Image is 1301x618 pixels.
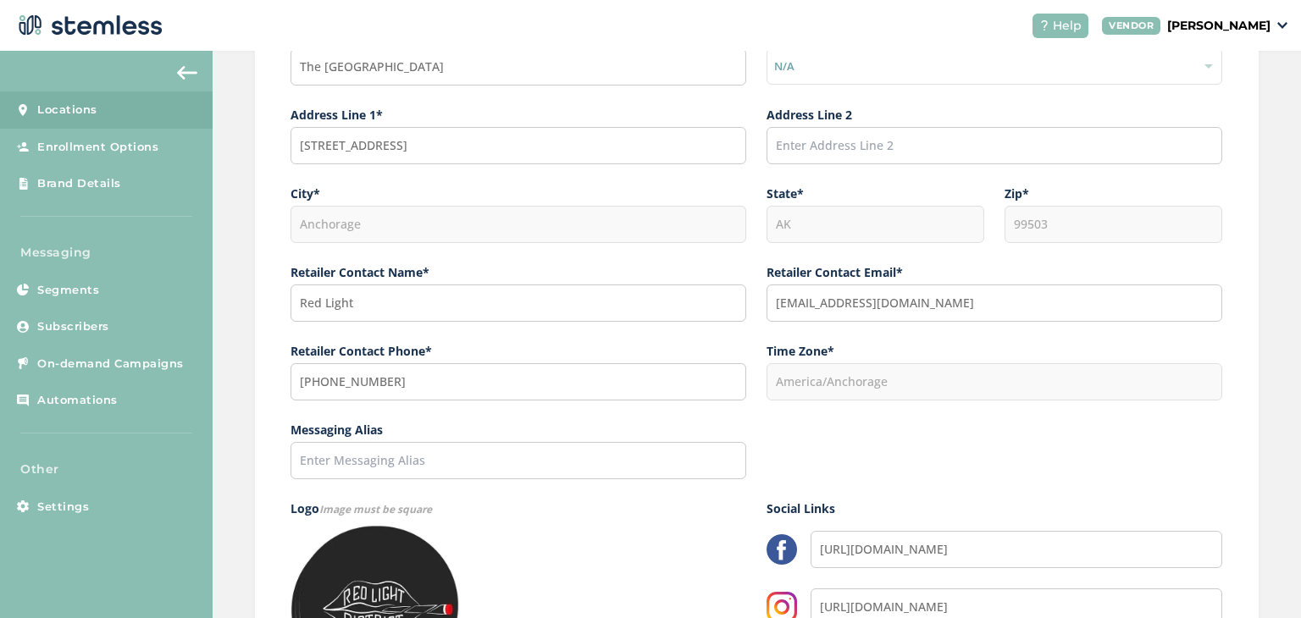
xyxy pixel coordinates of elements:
[319,502,432,516] span: Image must be square
[291,363,746,400] input: (XXX) XXX-XXXX
[1102,17,1160,35] div: VENDOR
[37,392,118,409] span: Automations
[767,499,1222,517] label: Social Links
[767,263,1222,281] label: Retailer Contact Email
[767,284,1222,322] input: Enter Contact Email
[291,421,746,439] label: Messaging Alias
[37,318,109,335] span: Subscribers
[291,48,746,86] input: Enter Store Name
[767,534,797,565] img: LzgAAAAASUVORK5CYII=
[291,106,746,124] label: Address Line 1*
[291,263,746,281] label: Retailer Contact Name
[37,499,89,516] span: Settings
[767,106,1222,124] label: Address Line 2
[14,8,163,42] img: logo-dark-0685b13c.svg
[767,127,1222,164] input: Enter Address Line 2
[811,531,1222,568] input: Enter Facebook Link
[1216,537,1301,618] iframe: Chat Widget
[291,342,746,360] label: Retailer Contact Phone*
[37,175,121,192] span: Brand Details
[1277,22,1287,29] img: icon_down-arrow-small-66adaf34.svg
[1005,185,1222,202] label: Zip
[1053,17,1082,35] span: Help
[1167,17,1271,35] p: [PERSON_NAME]
[291,499,746,517] label: Logo
[37,139,158,156] span: Enrollment Options
[177,66,197,80] img: icon-arrow-back-accent-c549486e.svg
[291,185,746,202] label: City
[291,442,746,479] input: Enter Messaging Alias
[37,102,97,119] span: Locations
[37,282,99,299] span: Segments
[291,284,746,322] input: Enter Contact Name
[291,127,746,164] input: Start typing
[767,185,984,202] label: State
[37,356,184,372] span: On-demand Campaigns
[1039,20,1049,30] img: icon-help-white-03924b79.svg
[767,342,1222,360] label: Time Zone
